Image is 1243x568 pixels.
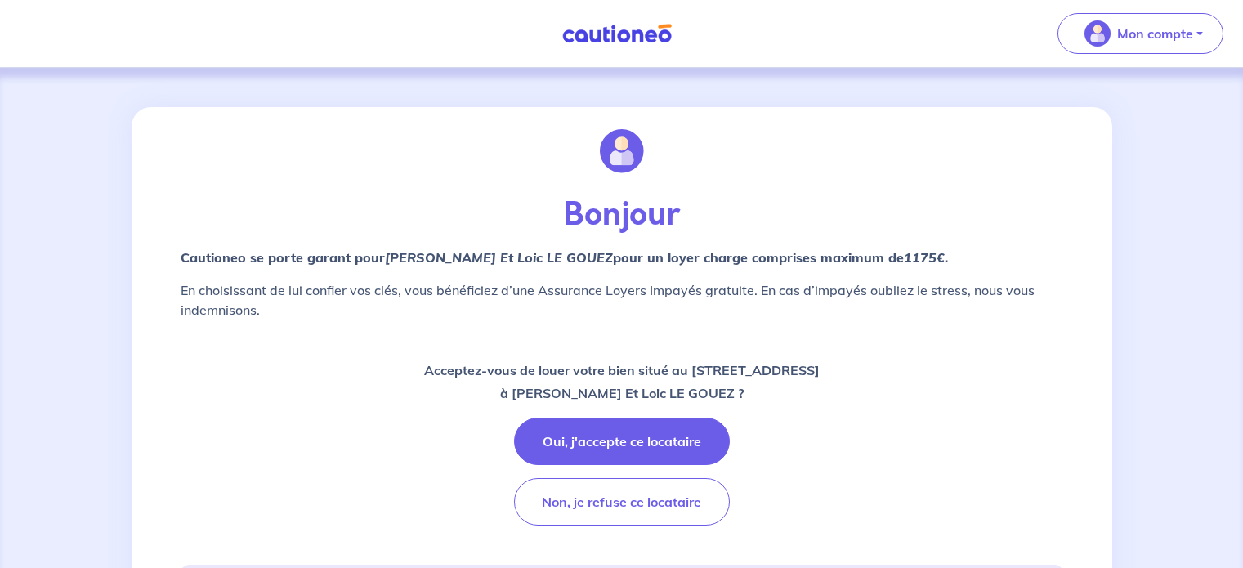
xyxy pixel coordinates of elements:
[424,359,820,405] p: Acceptez-vous de louer votre bien situé au [STREET_ADDRESS] à [PERSON_NAME] Et Loic LE GOUEZ ?
[1117,24,1193,43] p: Mon compte
[514,478,730,526] button: Non, je refuse ce locataire
[385,249,613,266] em: [PERSON_NAME] Et Loic LE GOUEZ
[1057,13,1223,54] button: illu_account_valid_menu.svgMon compte
[181,280,1063,320] p: En choisissant de lui confier vos clés, vous bénéficiez d’une Assurance Loyers Impayés gratuite. ...
[1084,20,1111,47] img: illu_account_valid_menu.svg
[181,195,1063,235] p: Bonjour
[514,418,730,465] button: Oui, j'accepte ce locataire
[556,24,678,44] img: Cautioneo
[600,129,644,173] img: illu_account.svg
[904,249,945,266] em: 1175€
[181,249,948,266] strong: Cautioneo se porte garant pour pour un loyer charge comprises maximum de .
